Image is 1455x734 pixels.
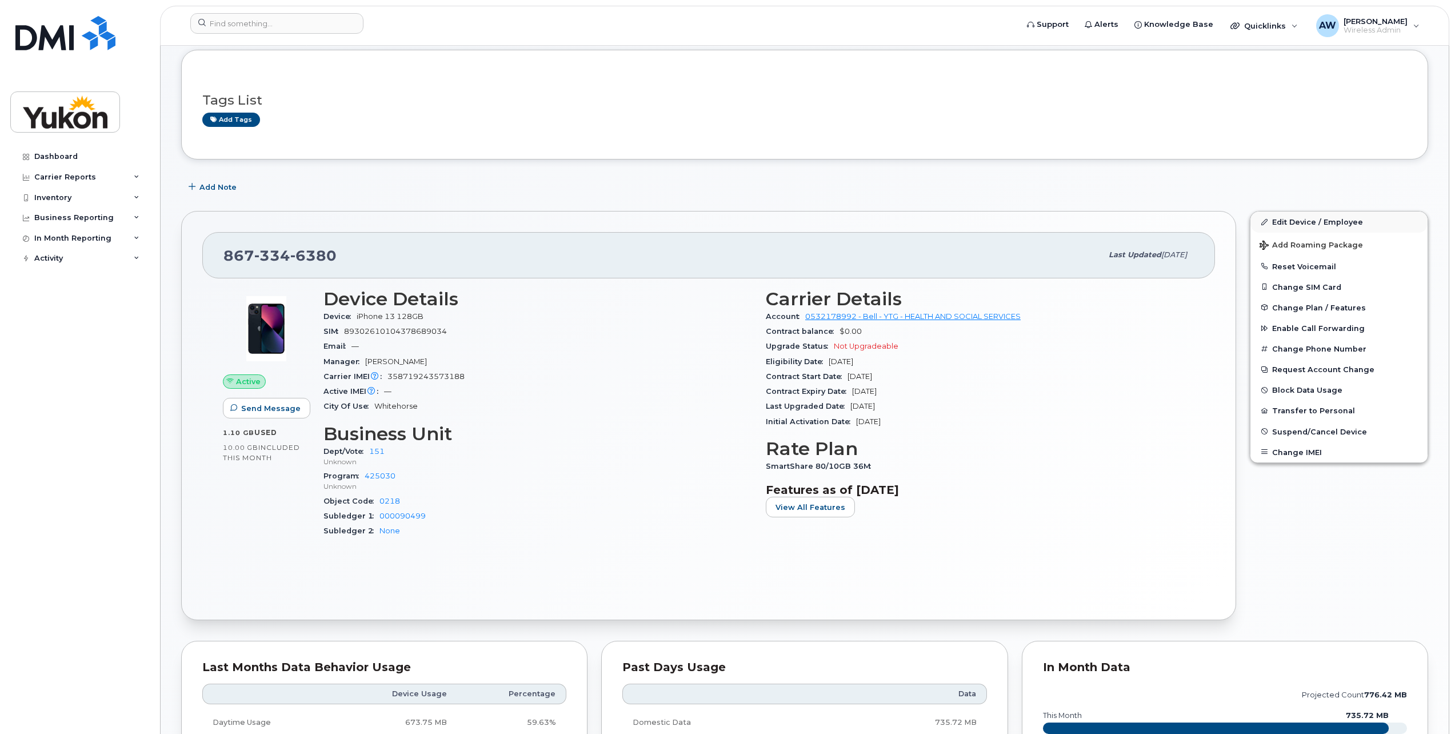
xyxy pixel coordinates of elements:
[766,417,856,426] span: Initial Activation Date
[223,398,310,418] button: Send Message
[850,402,875,410] span: [DATE]
[1244,21,1286,30] span: Quicklinks
[323,457,752,466] p: Unknown
[323,342,351,350] span: Email
[323,289,752,309] h3: Device Details
[1077,13,1126,36] a: Alerts
[776,502,845,513] span: View All Features
[223,247,337,264] span: 867
[336,684,457,704] th: Device Usage
[1302,691,1407,699] text: projected count
[1260,241,1363,252] span: Add Roaming Package
[323,402,374,410] span: City Of Use
[323,447,369,456] span: Dept/Vote
[241,403,301,414] span: Send Message
[766,312,805,321] span: Account
[323,327,344,336] span: SIM
[1346,711,1389,720] text: 735.72 MB
[766,357,829,366] span: Eligibility Date
[766,289,1194,309] h3: Carrier Details
[202,113,260,127] a: Add tags
[323,372,387,381] span: Carrier IMEI
[1250,277,1428,297] button: Change SIM Card
[369,447,385,456] a: 151
[1250,442,1428,462] button: Change IMEI
[1308,14,1428,37] div: Ash Wright
[1250,400,1428,421] button: Transfer to Personal
[379,497,400,505] a: 0218
[323,312,357,321] span: Device
[766,372,848,381] span: Contract Start Date
[834,342,898,350] span: Not Upgradeable
[766,438,1194,459] h3: Rate Plan
[829,357,853,366] span: [DATE]
[766,462,877,470] span: SmartShare 80/10GB 36M
[1094,19,1118,30] span: Alerts
[323,526,379,535] span: Subledger 2
[1250,380,1428,400] button: Block Data Usage
[1109,250,1161,259] span: Last updated
[1144,19,1213,30] span: Knowledge Base
[1319,19,1336,33] span: AW
[379,512,426,520] a: 000090499
[223,429,254,437] span: 1.10 GB
[457,684,566,704] th: Percentage
[323,497,379,505] span: Object Code
[1019,13,1077,36] a: Support
[1250,233,1428,256] button: Add Roaming Package
[323,481,752,491] p: Unknown
[1250,256,1428,277] button: Reset Voicemail
[1344,26,1408,35] span: Wireless Admin
[365,357,427,366] span: [PERSON_NAME]
[1222,14,1306,37] div: Quicklinks
[254,428,277,437] span: used
[357,312,423,321] span: iPhone 13 128GB
[1043,662,1407,673] div: In Month Data
[190,13,363,34] input: Find something...
[766,387,852,396] span: Contract Expiry Date
[199,182,237,193] span: Add Note
[344,327,447,336] span: 89302610104378689034
[1037,19,1069,30] span: Support
[232,294,301,363] img: image20231002-3703462-1ig824h.jpeg
[1272,303,1366,312] span: Change Plan / Features
[202,662,566,673] div: Last Months Data Behavior Usage
[323,424,752,444] h3: Business Unit
[290,247,337,264] span: 6380
[1250,318,1428,338] button: Enable Call Forwarding
[1344,17,1408,26] span: [PERSON_NAME]
[202,93,1407,107] h3: Tags List
[384,387,391,396] span: —
[1042,711,1082,720] text: this month
[379,526,400,535] a: None
[223,443,300,462] span: included this month
[766,342,834,350] span: Upgrade Status
[766,327,840,336] span: Contract balance
[840,327,862,336] span: $0.00
[766,497,855,517] button: View All Features
[323,512,379,520] span: Subledger 1
[1161,250,1187,259] span: [DATE]
[766,402,850,410] span: Last Upgraded Date
[825,684,987,704] th: Data
[848,372,872,381] span: [DATE]
[1272,427,1367,436] span: Suspend/Cancel Device
[1250,297,1428,318] button: Change Plan / Features
[622,662,986,673] div: Past Days Usage
[1250,421,1428,442] button: Suspend/Cancel Device
[374,402,418,410] span: Whitehorse
[1250,359,1428,380] button: Request Account Change
[323,357,365,366] span: Manager
[1272,324,1365,333] span: Enable Call Forwarding
[1364,691,1407,699] tspan: 776.42 MB
[387,372,465,381] span: 358719243573188
[766,483,1194,497] h3: Features as of [DATE]
[1250,338,1428,359] button: Change Phone Number
[323,472,365,480] span: Program
[351,342,359,350] span: —
[223,444,258,452] span: 10.00 GB
[852,387,877,396] span: [DATE]
[181,177,246,197] button: Add Note
[254,247,290,264] span: 334
[856,417,881,426] span: [DATE]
